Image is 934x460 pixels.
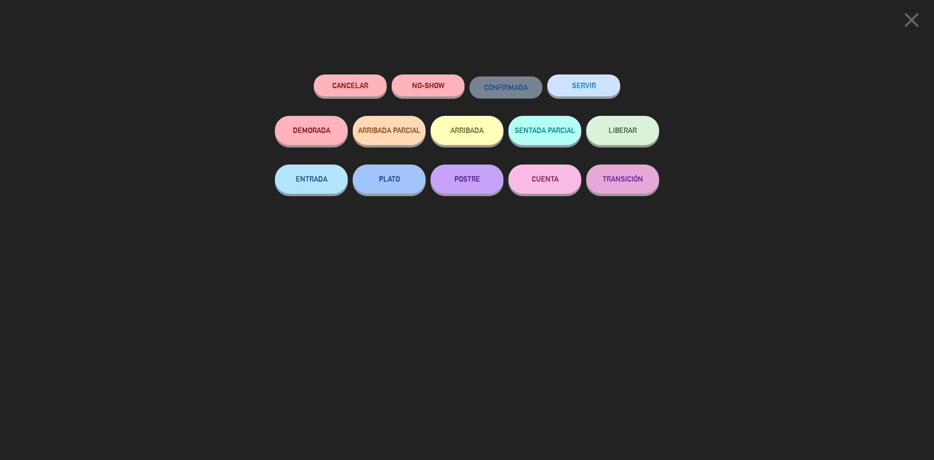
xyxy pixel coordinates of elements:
[484,83,528,92] span: CONFIRMADA
[547,74,620,96] button: SERVIR
[353,116,426,145] button: ARRIBADA PARCIAL
[899,8,924,32] i: close
[508,116,581,145] button: SENTADA PARCIAL
[609,126,637,134] span: LIBERAR
[508,165,581,194] button: CUENTA
[586,116,659,145] button: LIBERAR
[431,165,503,194] button: POSTRE
[431,116,503,145] button: ARRIBADA
[392,74,465,96] button: NO-SHOW
[469,76,542,98] button: CONFIRMADA
[314,74,387,96] button: Cancelar
[353,165,426,194] button: PLATO
[897,7,927,36] button: close
[275,165,348,194] button: ENTRADA
[275,116,348,145] button: DEMORADA
[586,165,659,194] button: TRANSICIÓN
[358,126,421,134] span: ARRIBADA PARCIAL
